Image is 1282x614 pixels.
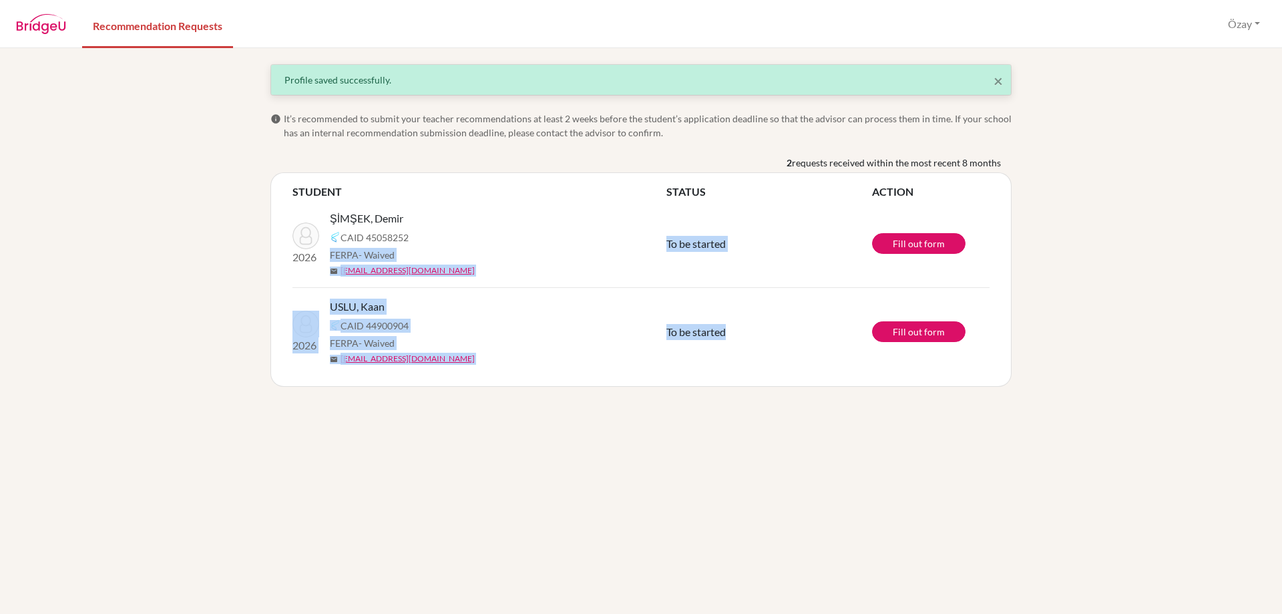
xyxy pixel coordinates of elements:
span: info [270,114,281,124]
div: Profile saved successfully. [284,73,998,87]
img: ŞİMŞEK, Demir [292,222,319,249]
span: × [994,71,1003,90]
span: To be started [666,237,726,250]
span: mail [330,355,338,363]
span: - Waived [359,337,395,349]
button: Close [994,73,1003,89]
span: CAID 45058252 [341,231,409,245]
img: Common App logo [330,320,341,331]
a: Recommendation Requests [82,2,233,48]
th: STATUS [666,184,872,200]
span: FERPA [330,248,395,262]
span: It’s recommended to submit your teacher recommendations at least 2 weeks before the student’s app... [284,112,1012,140]
b: 2 [787,156,792,170]
span: - Waived [359,249,395,261]
th: STUDENT [292,184,666,200]
p: 2026 [292,337,319,353]
a: [EMAIL_ADDRESS][DOMAIN_NAME] [341,265,475,277]
img: BridgeU logo [16,14,66,34]
span: requests received within the most recent 8 months [792,156,1001,170]
th: ACTION [872,184,990,200]
a: Fill out form [872,233,966,254]
span: CAID 44900904 [341,319,409,333]
img: USLU, Kaan [292,311,319,337]
img: Common App logo [330,232,341,243]
span: ŞİMŞEK, Demir [330,210,403,226]
button: Özay [1222,11,1266,37]
span: USLU, Kaan [330,299,385,315]
a: [EMAIL_ADDRESS][DOMAIN_NAME] [341,353,475,365]
span: mail [330,267,338,275]
span: To be started [666,325,726,338]
p: 2026 [292,249,319,265]
a: Fill out form [872,321,966,342]
span: FERPA [330,336,395,350]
